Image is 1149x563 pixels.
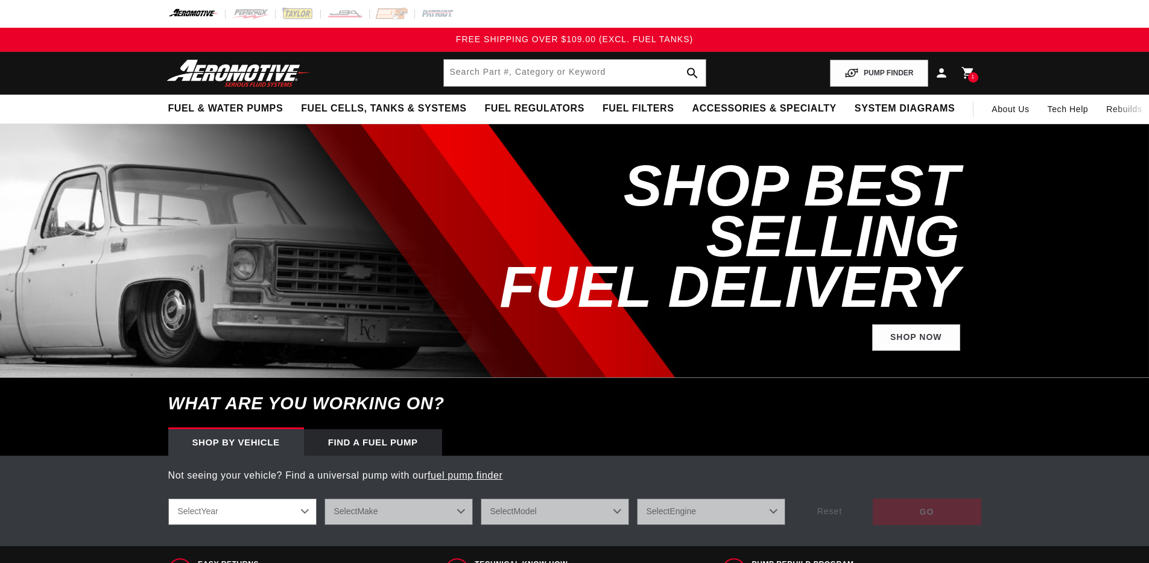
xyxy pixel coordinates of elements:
span: Fuel Regulators [484,102,584,115]
h2: SHOP BEST SELLING FUEL DELIVERY [445,160,960,312]
select: Model [481,499,629,525]
button: search button [679,60,706,86]
summary: Accessories & Specialty [683,95,846,123]
summary: Tech Help [1039,95,1098,124]
a: About Us [983,95,1038,124]
a: fuel pump finder [428,470,502,480]
span: 1 [971,72,975,83]
span: Tech Help [1048,102,1089,116]
img: Aeromotive [163,59,314,87]
h6: What are you working on? [138,378,1011,429]
summary: Fuel Cells, Tanks & Systems [292,95,475,123]
select: Year [168,499,317,525]
summary: Fuel & Water Pumps [159,95,293,123]
span: About Us [992,104,1029,114]
input: Search by Part Number, Category or Keyword [444,60,706,86]
span: Rebuilds [1106,102,1142,116]
span: Accessories & Specialty [692,102,837,115]
div: Find a Fuel Pump [304,429,442,456]
summary: Fuel Regulators [475,95,593,123]
select: Engine [637,499,785,525]
p: Not seeing your vehicle? Find a universal pump with our [168,468,981,483]
summary: Fuel Filters [593,95,683,123]
summary: System Diagrams [846,95,964,123]
span: FREE SHIPPING OVER $109.00 (EXCL. FUEL TANKS) [456,34,693,44]
button: PUMP FINDER [830,60,928,87]
span: Fuel Filters [603,102,674,115]
div: Shop by vehicle [168,429,304,456]
span: Fuel Cells, Tanks & Systems [301,102,466,115]
span: Fuel & Water Pumps [168,102,283,115]
a: Shop Now [872,324,960,351]
select: Make [324,499,473,525]
span: System Diagrams [855,102,955,115]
